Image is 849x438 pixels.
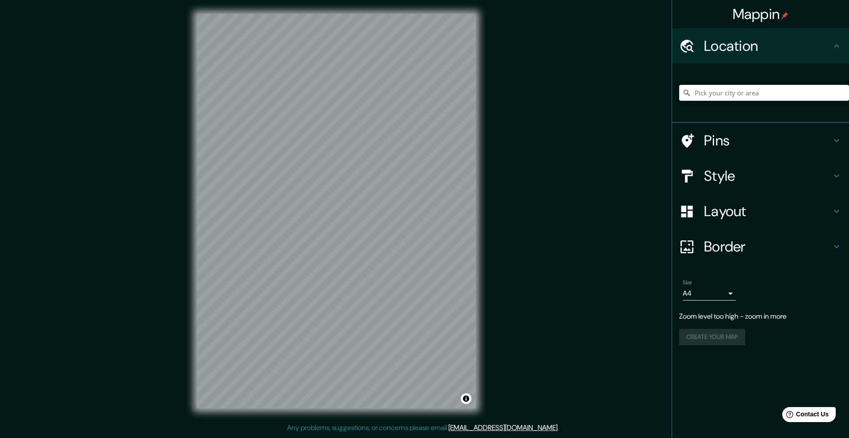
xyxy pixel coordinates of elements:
[704,202,831,220] h4: Layout
[672,158,849,194] div: Style
[679,311,842,322] p: Zoom level too high - zoom in more
[672,123,849,158] div: Pins
[704,37,831,55] h4: Location
[683,279,692,286] label: Size
[781,12,788,19] img: pin-icon.png
[704,238,831,255] h4: Border
[560,423,562,433] div: .
[461,393,471,404] button: Toggle attribution
[770,404,839,428] iframe: Help widget launcher
[704,167,831,185] h4: Style
[672,229,849,264] div: Border
[287,423,559,433] p: Any problems, suggestions, or concerns please email .
[448,423,558,432] a: [EMAIL_ADDRESS][DOMAIN_NAME]
[683,286,736,301] div: A4
[733,5,789,23] h4: Mappin
[672,28,849,64] div: Location
[679,85,849,101] input: Pick your city or area
[672,194,849,229] div: Layout
[704,132,831,149] h4: Pins
[197,14,476,408] canvas: Map
[559,423,560,433] div: .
